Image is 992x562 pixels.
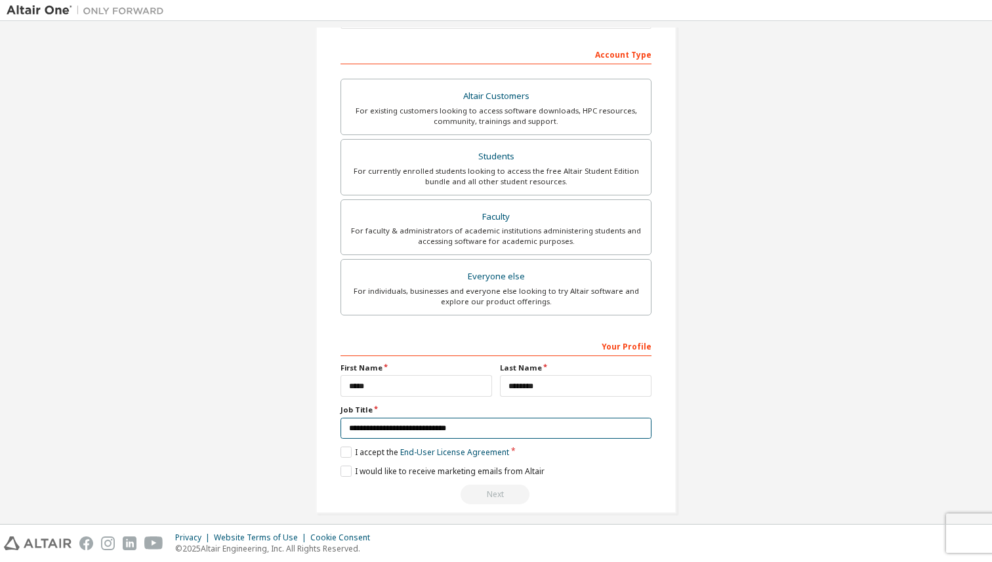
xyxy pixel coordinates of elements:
[175,543,378,554] p: © 2025 Altair Engineering, Inc. All Rights Reserved.
[341,447,509,458] label: I accept the
[349,148,643,166] div: Students
[349,286,643,307] div: For individuals, businesses and everyone else looking to try Altair software and explore our prod...
[341,335,651,356] div: Your Profile
[341,363,492,373] label: First Name
[310,532,378,543] div: Cookie Consent
[214,532,310,543] div: Website Terms of Use
[341,405,651,415] label: Job Title
[349,166,643,187] div: For currently enrolled students looking to access the free Altair Student Edition bundle and all ...
[101,536,115,550] img: instagram.svg
[349,208,643,226] div: Faculty
[4,536,72,550] img: altair_logo.svg
[349,106,643,127] div: For existing customers looking to access software downloads, HPC resources, community, trainings ...
[349,226,643,247] div: For faculty & administrators of academic institutions administering students and accessing softwa...
[144,536,163,550] img: youtube.svg
[400,447,509,458] a: End-User License Agreement
[349,87,643,106] div: Altair Customers
[349,268,643,286] div: Everyone else
[341,485,651,504] div: Read and acccept EULA to continue
[500,363,651,373] label: Last Name
[123,536,136,550] img: linkedin.svg
[7,4,171,17] img: Altair One
[79,536,93,550] img: facebook.svg
[341,466,545,477] label: I would like to receive marketing emails from Altair
[341,43,651,64] div: Account Type
[175,532,214,543] div: Privacy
